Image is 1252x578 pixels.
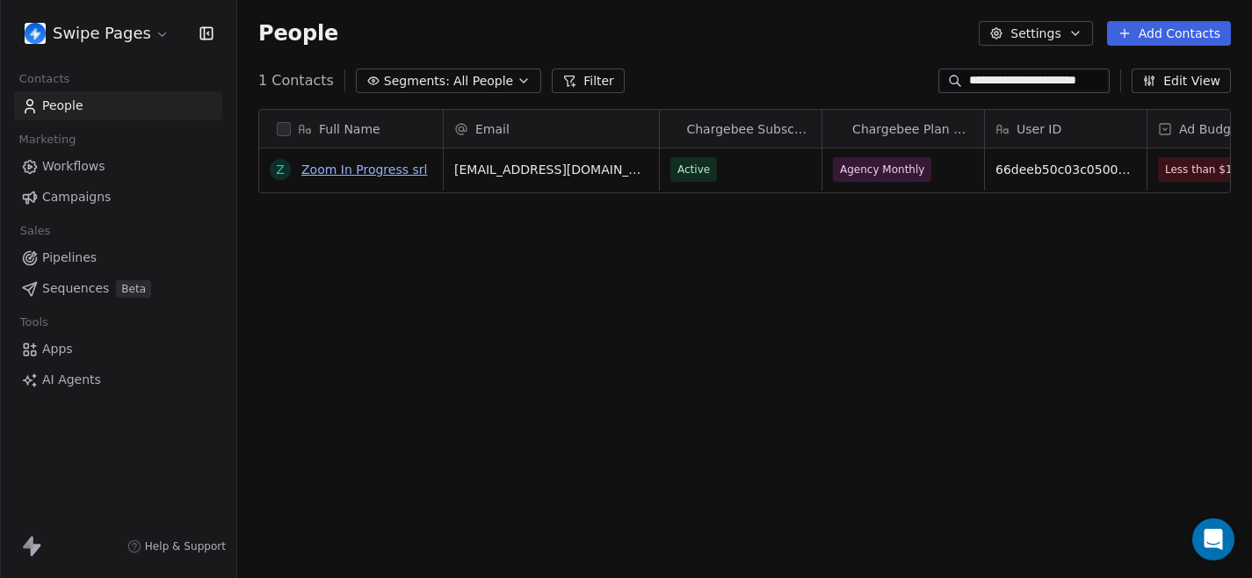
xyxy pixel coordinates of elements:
[11,126,83,153] span: Marketing
[979,21,1092,46] button: Settings
[14,152,222,181] a: Workflows
[1192,518,1234,560] div: Open Intercom Messenger
[258,20,338,47] span: People
[840,161,924,178] span: Agency Monthly
[677,161,710,178] span: Active
[14,274,222,303] a: SequencesBeta
[995,161,1136,178] span: 66deeb50c03c050011332b3e
[14,91,222,120] a: People
[822,110,984,148] div: ChargebeeChargebee Plan Name
[276,161,285,179] div: Z
[475,120,510,138] span: Email
[444,110,659,148] div: Email
[1132,69,1231,93] button: Edit View
[12,309,55,336] span: Tools
[42,279,109,298] span: Sequences
[12,218,58,244] span: Sales
[25,23,46,44] img: user_01J93QE9VH11XXZQZDP4TWZEES.jpg
[985,110,1147,148] div: User ID
[42,371,101,389] span: AI Agents
[552,69,625,93] button: Filter
[301,163,427,177] a: Zoom In Progress srl
[42,188,111,206] span: Campaigns
[258,70,334,91] span: 1 Contacts
[384,72,450,90] span: Segments:
[14,183,222,212] a: Campaigns
[42,340,73,358] span: Apps
[1179,120,1243,138] span: Ad Budget
[1107,21,1231,46] button: Add Contacts
[259,110,443,148] div: Full Name
[454,161,648,178] span: [EMAIL_ADDRESS][DOMAIN_NAME]
[127,539,226,553] a: Help & Support
[453,72,513,90] span: All People
[259,148,444,576] div: grid
[14,243,222,272] a: Pipelines
[686,120,811,138] span: Chargebee Subscription Status
[42,97,83,115] span: People
[319,120,380,138] span: Full Name
[145,539,226,553] span: Help & Support
[14,365,222,394] a: AI Agents
[11,66,77,92] span: Contacts
[42,157,105,176] span: Workflows
[852,120,973,138] span: Chargebee Plan Name
[42,249,97,267] span: Pipelines
[1017,120,1061,138] span: User ID
[116,280,151,298] span: Beta
[660,110,821,148] div: ChargebeeChargebee Subscription Status
[21,18,173,48] button: Swipe Pages
[14,335,222,364] a: Apps
[53,22,151,45] span: Swipe Pages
